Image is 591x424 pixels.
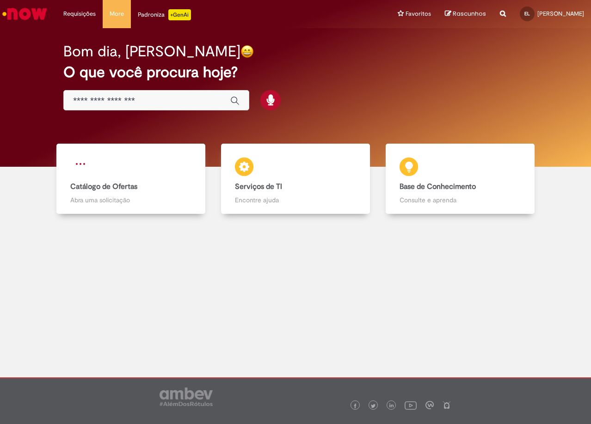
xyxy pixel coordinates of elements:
b: Base de Conhecimento [400,182,476,191]
img: logo_footer_linkedin.png [389,403,394,409]
p: Encontre ajuda [235,195,356,205]
a: Serviços de TI Encontre ajuda [213,144,378,214]
span: EL [524,11,530,17]
h2: O que você procura hoje? [63,64,527,80]
p: Abra uma solicitação [70,195,191,205]
img: logo_footer_ambev_rotulo_gray.png [160,388,213,406]
img: ServiceNow [1,5,49,23]
img: logo_footer_youtube.png [405,399,417,411]
a: Rascunhos [445,10,486,18]
span: More [110,9,124,18]
img: happy-face.png [240,45,254,58]
b: Catálogo de Ofertas [70,182,137,191]
span: Favoritos [406,9,431,18]
img: logo_footer_twitter.png [371,404,376,408]
span: [PERSON_NAME] [537,10,584,18]
img: logo_footer_facebook.png [353,404,357,408]
p: Consulte e aprenda [400,195,520,205]
span: Rascunhos [453,9,486,18]
b: Serviços de TI [235,182,282,191]
p: +GenAi [168,9,191,20]
a: Base de Conhecimento Consulte e aprenda [378,144,542,214]
div: Padroniza [138,9,191,20]
a: Catálogo de Ofertas Abra uma solicitação [49,144,213,214]
img: logo_footer_naosei.png [443,401,451,409]
h2: Bom dia, [PERSON_NAME] [63,43,240,60]
img: logo_footer_workplace.png [425,401,434,409]
span: Requisições [63,9,96,18]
